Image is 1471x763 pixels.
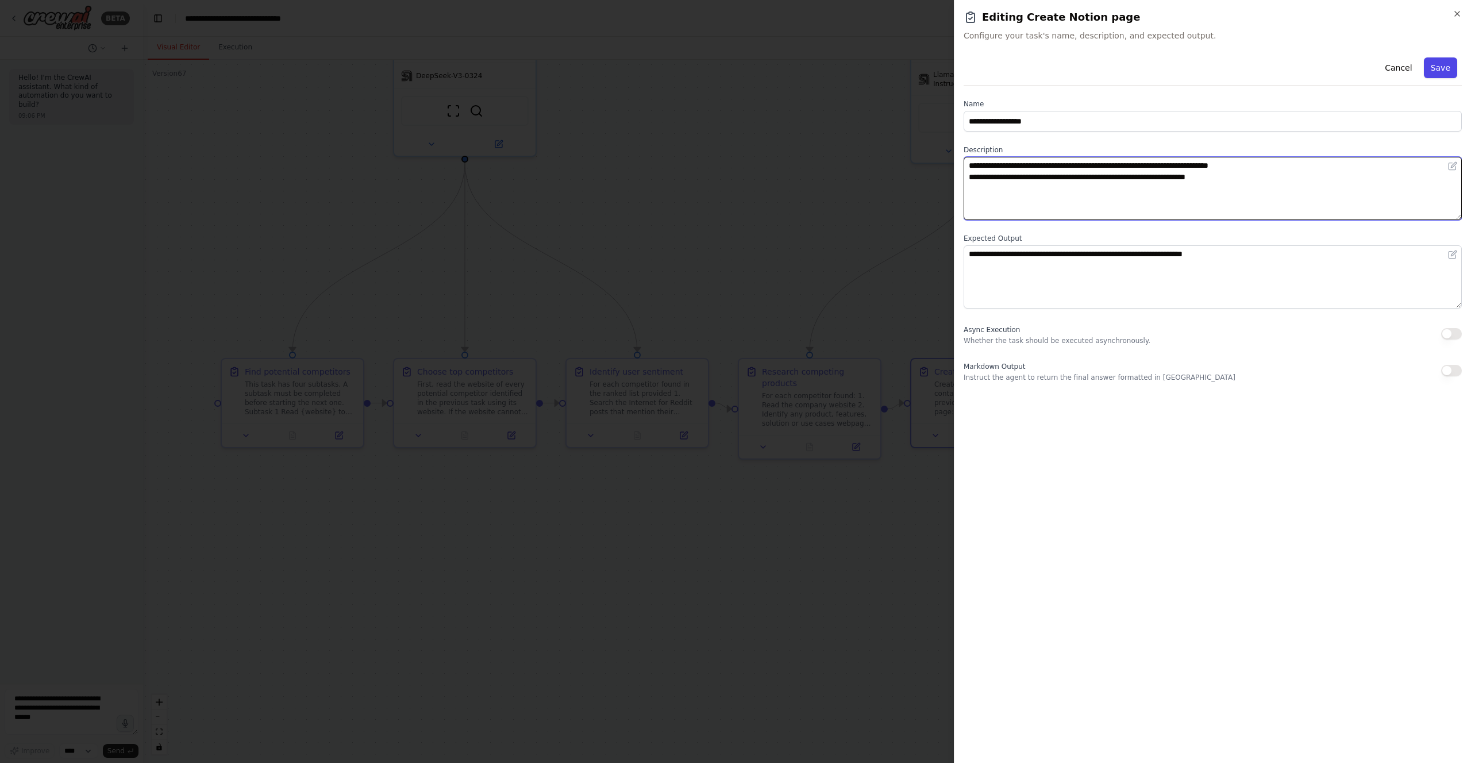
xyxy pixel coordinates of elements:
[964,373,1235,382] p: Instruct the agent to return the final answer formatted in [GEOGRAPHIC_DATA]
[1446,159,1460,173] button: Open in editor
[964,363,1025,371] span: Markdown Output
[964,99,1462,109] label: Name
[1424,57,1457,78] button: Save
[964,30,1462,41] span: Configure your task's name, description, and expected output.
[964,326,1020,334] span: Async Execution
[964,145,1462,155] label: Description
[964,336,1150,345] p: Whether the task should be executed asynchronously.
[964,234,1462,243] label: Expected Output
[964,9,1462,25] h2: Editing Create Notion page
[1378,57,1419,78] button: Cancel
[1446,248,1460,261] button: Open in editor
